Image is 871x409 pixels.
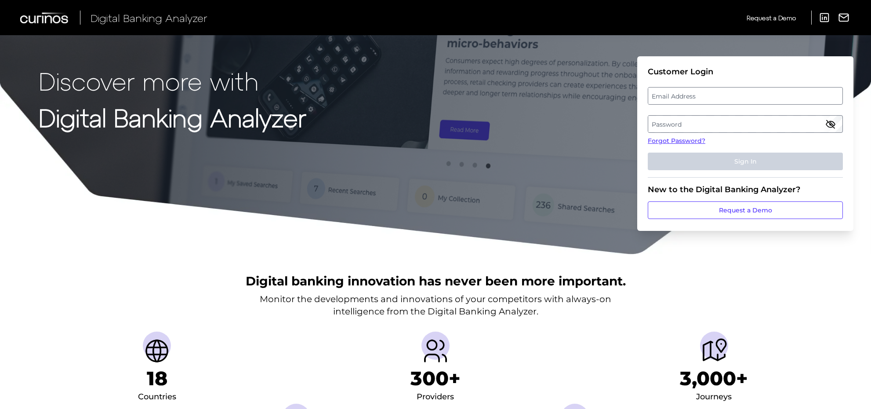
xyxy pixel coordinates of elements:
[143,337,171,365] img: Countries
[648,136,843,146] a: Forgot Password?
[648,185,843,194] div: New to the Digital Banking Analyzer?
[91,11,207,24] span: Digital Banking Analyzer
[39,67,306,95] p: Discover more with
[648,153,843,170] button: Sign In
[648,67,843,77] div: Customer Login
[747,11,796,25] a: Request a Demo
[246,273,626,289] h2: Digital banking innovation has never been more important.
[747,14,796,22] span: Request a Demo
[648,116,842,132] label: Password
[696,390,732,404] div: Journeys
[680,367,748,390] h1: 3,000+
[260,293,611,318] p: Monitor the developments and innovations of your competitors with always-on intelligence from the...
[39,102,306,132] strong: Digital Banking Analyzer
[648,201,843,219] a: Request a Demo
[700,337,728,365] img: Journeys
[421,337,450,365] img: Providers
[138,390,176,404] div: Countries
[417,390,454,404] div: Providers
[147,367,167,390] h1: 18
[410,367,461,390] h1: 300+
[648,88,842,104] label: Email Address
[20,12,69,23] img: Curinos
